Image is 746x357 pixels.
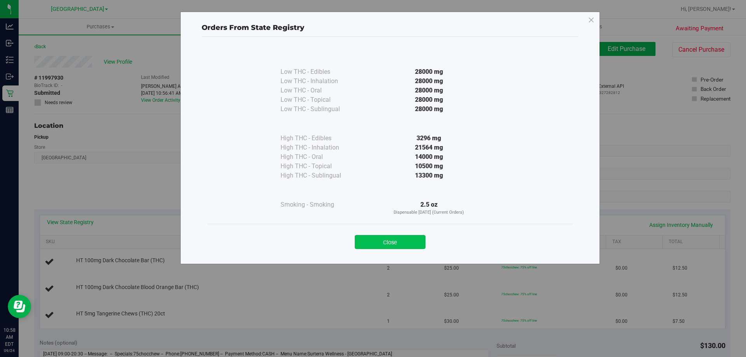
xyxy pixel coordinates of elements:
[281,200,358,209] div: Smoking - Smoking
[358,162,500,171] div: 10500 mg
[281,162,358,171] div: High THC - Topical
[358,134,500,143] div: 3296 mg
[8,295,31,318] iframe: Resource center
[281,86,358,95] div: Low THC - Oral
[358,104,500,114] div: 28000 mg
[281,67,358,77] div: Low THC - Edibles
[358,95,500,104] div: 28000 mg
[281,134,358,143] div: High THC - Edibles
[281,143,358,152] div: High THC - Inhalation
[355,235,425,249] button: Close
[358,86,500,95] div: 28000 mg
[358,209,500,216] p: Dispensable [DATE] (Current Orders)
[202,23,304,32] span: Orders From State Registry
[281,95,358,104] div: Low THC - Topical
[281,152,358,162] div: High THC - Oral
[281,77,358,86] div: Low THC - Inhalation
[358,143,500,152] div: 21564 mg
[358,171,500,180] div: 13300 mg
[281,104,358,114] div: Low THC - Sublingual
[358,200,500,216] div: 2.5 oz
[281,171,358,180] div: High THC - Sublingual
[358,67,500,77] div: 28000 mg
[358,77,500,86] div: 28000 mg
[358,152,500,162] div: 14000 mg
